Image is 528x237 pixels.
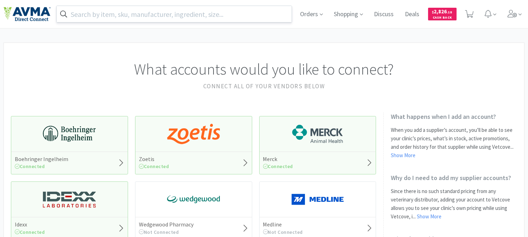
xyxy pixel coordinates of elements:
[371,11,397,18] a: Discuss
[402,11,422,18] a: Deals
[139,155,169,163] h5: Zoetis
[4,7,51,21] img: e4e33dab9f054f5782a47901c742baa9_102.png
[432,10,434,14] span: $
[11,57,517,82] h1: What accounts would you like to connect?
[15,155,68,163] h5: Boehringer Ingelheim
[43,123,96,145] img: 730db3968b864e76bcafd0174db25112_22.png
[15,221,45,228] h5: Idexx
[263,229,303,235] span: Not Connected
[263,163,293,169] span: Connected
[391,126,517,160] p: When you add a supplier’s account, you’ll be able to see your clinic’s prices, what’s in stock, a...
[432,16,452,20] span: Cash Back
[291,123,344,145] img: 6d7abf38e3b8462597f4a2f88dede81e_176.png
[291,189,344,210] img: a646391c64b94eb2892348a965bf03f3_134.png
[167,189,220,210] img: e40baf8987b14801afb1611fffac9ca4_8.png
[57,6,292,22] input: Search by item, sku, manufacturer, ingredient, size...
[139,163,169,169] span: Connected
[391,113,517,121] h2: What happens when I add an account?
[391,174,517,182] h2: Why do I need to add my supplier accounts?
[15,229,45,235] span: Connected
[167,123,220,145] img: a673e5ab4e5e497494167fe422e9a3ab.png
[139,221,193,228] h5: Wedgewood Pharmacy
[263,155,293,163] h5: Merck
[139,229,179,235] span: Not Connected
[428,5,457,24] a: $2,826.18Cash Back
[391,152,415,159] a: Show More
[391,187,517,221] p: Since there is no such standard pricing from any veterinary distributor, adding your account to V...
[447,10,452,14] span: . 18
[263,221,303,228] h5: Medline
[432,8,452,15] span: 2,826
[417,213,441,220] a: Show More
[43,189,96,210] img: 13250b0087d44d67bb1668360c5632f9_13.png
[11,82,517,91] h2: Connect all of your vendors below
[15,163,45,169] span: Connected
